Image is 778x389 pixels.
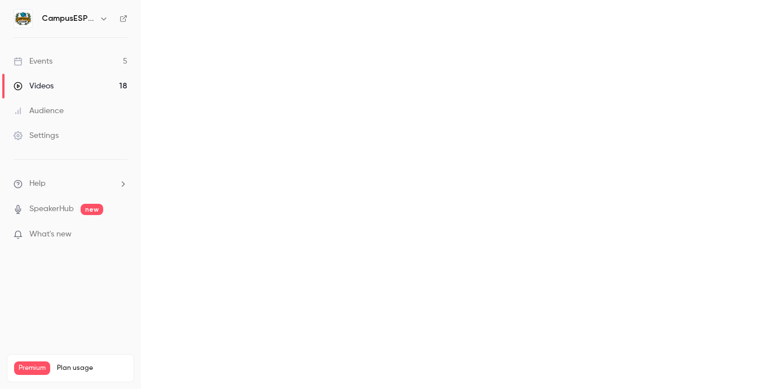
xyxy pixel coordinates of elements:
[14,10,32,28] img: CampusESP Academy
[29,229,72,240] span: What's new
[14,105,64,117] div: Audience
[57,364,127,373] span: Plan usage
[14,361,50,375] span: Premium
[14,178,127,190] li: help-dropdown-opener
[14,56,52,67] div: Events
[14,81,54,92] div: Videos
[14,130,59,141] div: Settings
[29,178,46,190] span: Help
[114,230,127,240] iframe: Noticeable Trigger
[81,204,103,215] span: new
[42,13,95,24] h6: CampusESP Academy
[29,203,74,215] a: SpeakerHub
